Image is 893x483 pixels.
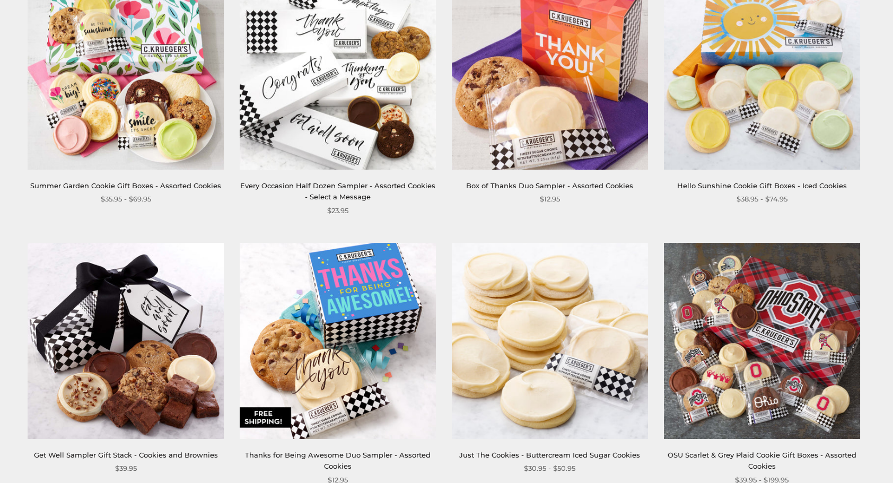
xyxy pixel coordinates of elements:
a: Summer Garden Cookie Gift Boxes - Assorted Cookies [30,181,221,190]
span: $35.95 - $69.95 [101,194,151,205]
span: $12.95 [540,194,560,205]
span: $30.95 - $50.95 [524,463,575,474]
a: Just The Cookies - Buttercream Iced Sugar Cookies [459,451,640,459]
img: Just The Cookies - Buttercream Iced Sugar Cookies [452,243,648,439]
img: Get Well Sampler Gift Stack - Cookies and Brownies [28,243,224,439]
a: Every Occasion Half Dozen Sampler - Assorted Cookies - Select a Message [240,181,435,201]
a: Thanks for Being Awesome Duo Sampler - Assorted Cookies [245,451,431,470]
img: OSU Scarlet & Grey Plaid Cookie Gift Boxes - Assorted Cookies [664,243,860,439]
a: Get Well Sampler Gift Stack - Cookies and Brownies [34,451,218,459]
img: Thanks for Being Awesome Duo Sampler - Assorted Cookies [240,243,436,439]
a: Hello Sunshine Cookie Gift Boxes - Iced Cookies [677,181,847,190]
a: Box of Thanks Duo Sampler - Assorted Cookies [466,181,633,190]
span: $23.95 [327,205,348,216]
span: $39.95 [115,463,137,474]
iframe: Sign Up via Text for Offers [8,443,110,475]
a: OSU Scarlet & Grey Plaid Cookie Gift Boxes - Assorted Cookies [668,451,856,470]
span: $38.95 - $74.95 [737,194,787,205]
